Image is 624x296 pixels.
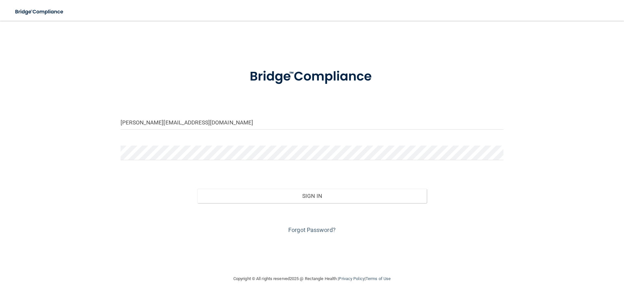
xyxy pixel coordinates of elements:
[121,115,503,130] input: Email
[339,276,364,281] a: Privacy Policy
[366,276,391,281] a: Terms of Use
[193,268,431,289] div: Copyright © All rights reserved 2025 @ Rectangle Health | |
[288,226,336,233] a: Forgot Password?
[10,5,70,19] img: bridge_compliance_login_screen.278c3ca4.svg
[236,60,388,94] img: bridge_compliance_login_screen.278c3ca4.svg
[197,189,427,203] button: Sign In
